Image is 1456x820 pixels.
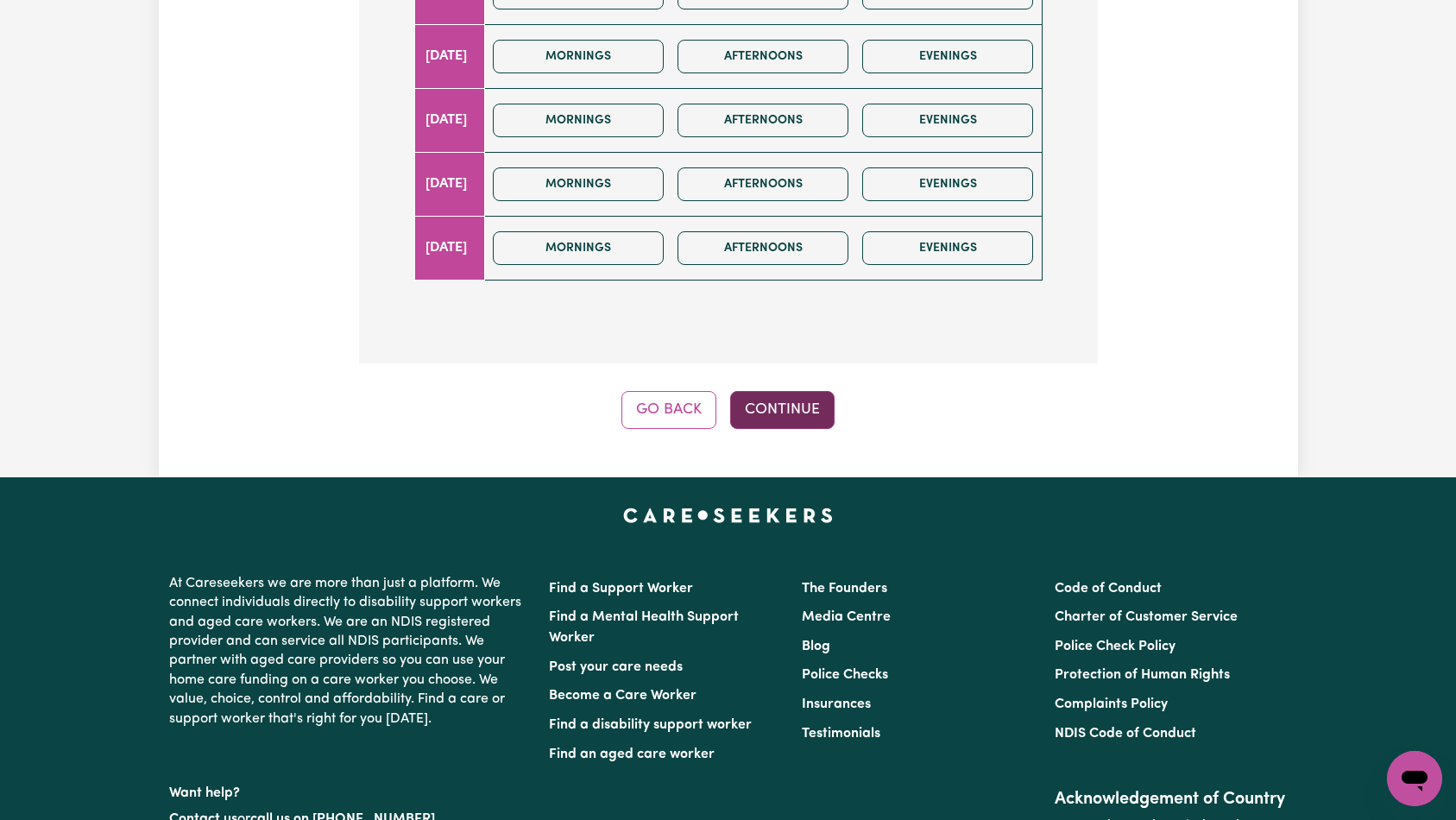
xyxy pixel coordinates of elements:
a: Police Checks [802,668,888,682]
a: Charter of Customer Service [1055,610,1238,624]
h2: Acknowledgement of Country [1055,789,1287,810]
button: Afternoons [678,167,848,201]
a: Testimonials [802,727,880,741]
button: Evenings [862,167,1033,201]
a: Find an aged care worker [549,747,715,761]
button: Afternoons [678,104,848,137]
button: Mornings [493,104,664,137]
a: Find a Support Worker [549,582,693,596]
iframe: Button to launch messaging window [1387,751,1442,806]
a: Protection of Human Rights [1055,668,1230,682]
td: [DATE] [414,216,485,280]
button: Go Back [621,391,716,429]
a: NDIS Code of Conduct [1055,727,1196,741]
a: Find a disability support worker [549,718,752,732]
a: Complaints Policy [1055,697,1168,711]
a: Become a Care Worker [549,689,696,703]
button: Evenings [862,104,1033,137]
button: Evenings [862,231,1033,265]
td: [DATE] [414,152,485,216]
a: Insurances [802,697,871,711]
a: Media Centre [802,610,891,624]
a: Post your care needs [549,660,683,674]
a: Find a Mental Health Support Worker [549,610,739,645]
a: The Founders [802,582,887,596]
td: [DATE] [414,24,485,88]
p: At Careseekers we are more than just a platform. We connect individuals directly to disability su... [169,567,528,735]
a: Police Check Policy [1055,640,1176,653]
button: Mornings [493,231,664,265]
button: Continue [730,391,835,429]
button: Mornings [493,40,664,73]
button: Evenings [862,40,1033,73]
p: Want help? [169,777,528,803]
button: Afternoons [678,231,848,265]
td: [DATE] [414,88,485,152]
button: Afternoons [678,40,848,73]
a: Careseekers home page [623,508,833,522]
a: Blog [802,640,830,653]
a: Code of Conduct [1055,582,1162,596]
button: Mornings [493,167,664,201]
